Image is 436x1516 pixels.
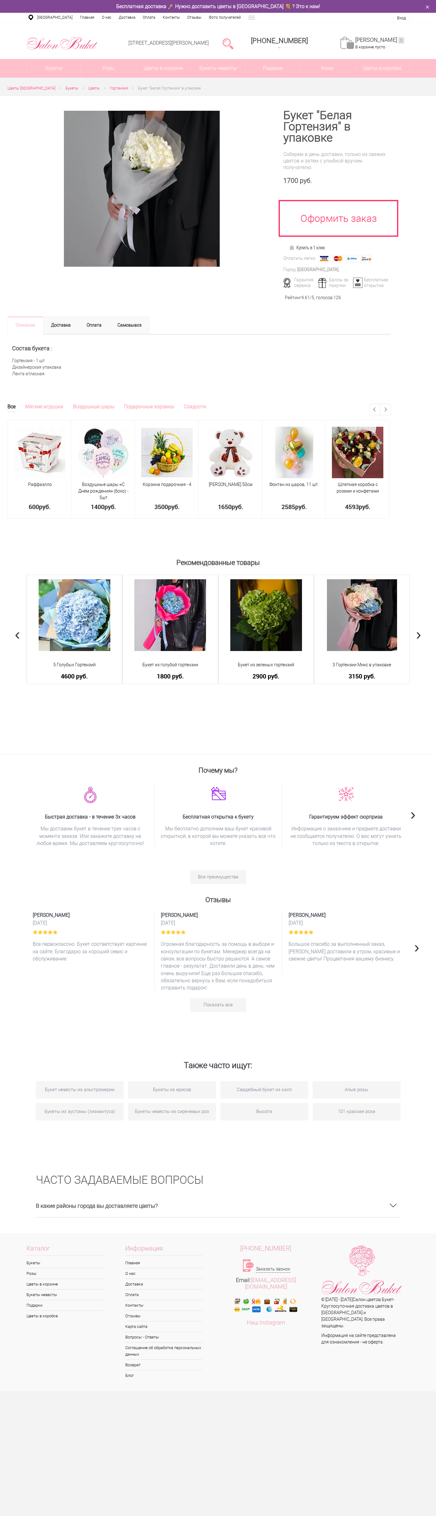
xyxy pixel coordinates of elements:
a: Оплата [125,1290,203,1300]
div: Бесплатная доставка 🚀 Нужно доставить цветы в [GEOGRAPHIC_DATA] 💐 ? Это к нам! [22,3,414,10]
a: Букеты [27,59,81,78]
a: Букеты из эустомы (лизиантуса) [36,1103,124,1120]
span: Информация о заказчике и предмете доставки не сообщается получателю. О вас могут узнать только из... [289,825,404,847]
img: Воздушные шары «С Днём рождения» (бохо) - 5шт [78,427,129,478]
a: Букет из зеленых гортензий [223,662,310,668]
img: 5ktc9rhq6sqbnq0u98vgs5k3z97r4cib.png.webp [84,787,97,803]
span: Мы доставим букет в течение трех часов с момента заказа. Или закажите доставку на любое время. Мы... [33,825,148,847]
div: Город: [283,266,296,273]
a: [PERSON_NAME] [355,36,404,44]
a: [EMAIL_ADDRESS][DOMAIN_NAME] [245,1277,296,1290]
a: Букеты [26,1258,104,1268]
img: Купить в 1 клик [289,245,296,250]
span: 3500 [154,503,168,511]
a: Подарки [246,59,300,78]
a: Корзина подарочная - 4 [143,482,191,487]
span: 1400 [91,503,104,511]
a: Возврат [125,1360,203,1370]
a: Букеты из ирисов [128,1081,216,1099]
a: Все [7,404,16,412]
span: [PHONE_NUMBER] [240,1245,291,1252]
a: [PHONE_NUMBER] [247,35,312,52]
a: Цветы в коробке [26,1311,104,1321]
a: Соглашение об обработке персональных данных [125,1343,203,1359]
a: Шляпная коробка с розами и конфетами [337,482,379,493]
a: Купить в 1 клик [286,243,328,252]
span: руб. [168,503,180,511]
a: Розы [26,1268,104,1279]
img: Букет из голубой гортензии [134,579,206,651]
span: Гарантируем эффект сюрприза [289,813,404,820]
img: Visa [318,255,330,262]
a: Гортензия [110,85,128,92]
span: Быстрая доставка - в течение 3х часов [33,813,148,820]
a: [PHONE_NUMBER] [218,1245,314,1252]
p: Большое спасибо за выполненный заказ, [PERSON_NAME] доставили в утром, красивые и свежие цветы! П... [289,940,404,962]
span: 126 [333,295,341,300]
a: Previous [370,404,380,415]
a: 3150 руб. [319,673,405,679]
a: Фонтан из шаров, 11 шт. [269,482,319,487]
a: Цветы в коробке [355,59,410,78]
img: Корзина подарочная - 4 [141,428,193,477]
a: Оформить заказ [279,200,398,237]
img: Шляпная коробка с розами и конфетами [332,427,383,478]
a: Салон цветов Букет [353,1297,393,1302]
a: Блог [125,1370,203,1381]
a: Контакты [125,1300,203,1310]
div: Гарантия сервиса [281,277,317,288]
a: Самовывоз [109,316,150,334]
a: Оплата [139,13,159,22]
span: руб. [39,503,51,511]
span: Информация [125,1245,203,1256]
img: Цветы Нижний Новгород [26,35,98,51]
span: Информация на сайте представлена для ознакомления - не оферта. [321,1333,396,1344]
span: 1650 [218,503,232,511]
a: Воздушные шары [73,404,114,411]
a: Доставка [115,13,139,22]
span: [PERSON_NAME] [289,911,404,919]
a: Контакты [159,13,184,22]
img: Webmoney [346,255,358,262]
a: Букеты [65,85,78,92]
div: Соберем в день доставки, только из свежих цветов и затем с улыбкой вручим получателю. [283,151,391,171]
a: 1800 руб. [127,673,214,679]
a: 2900 руб. [223,673,310,679]
img: xj0peb8qgrapz1vtotzmzux6uv3ncvrb.png.webp [338,787,354,801]
div: Оплатить легко: [283,255,316,262]
a: Букеты невесты из сиреневых роз [128,1103,216,1120]
a: 3 Гортензии Микс в упаковке [319,662,405,668]
a: [STREET_ADDRESS][PERSON_NAME] [128,40,209,46]
span: Гортензия [110,86,128,90]
a: Отзывы [125,1311,203,1321]
div: Email: [218,1277,314,1290]
img: Раффаэлло [14,427,65,478]
div: Баллы за покупки [316,277,352,288]
span: руб. [104,503,116,511]
h1: Букет "Белая Гортензия" в упаковке [283,110,391,143]
span: Бесплатная открытка к букету [161,813,276,820]
a: Воздушные шары «С Днём рождения» (бохо) - 5шт [78,482,129,500]
a: Заказать звонок [256,1266,290,1273]
span: Previous [15,625,20,643]
a: Карта сайта [125,1321,203,1332]
span: 2585 [281,503,295,511]
a: Доставка [43,316,79,334]
span: Цветы [88,86,100,90]
span: руб. [359,503,371,511]
span: руб. [295,503,307,511]
a: Цветы в корзине [136,59,191,78]
a: Next [380,404,390,415]
a: Вопросы - Ответы [125,1332,203,1342]
a: Главная [125,1258,203,1268]
a: [GEOGRAPHIC_DATA] [33,13,76,22]
span: 5 Голубых Гортензий [31,662,118,668]
h2: Отзывы [26,893,410,904]
a: Раффаэлло [28,482,52,487]
ins: 0 [398,37,404,44]
h2: Состав букета : [12,345,386,352]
